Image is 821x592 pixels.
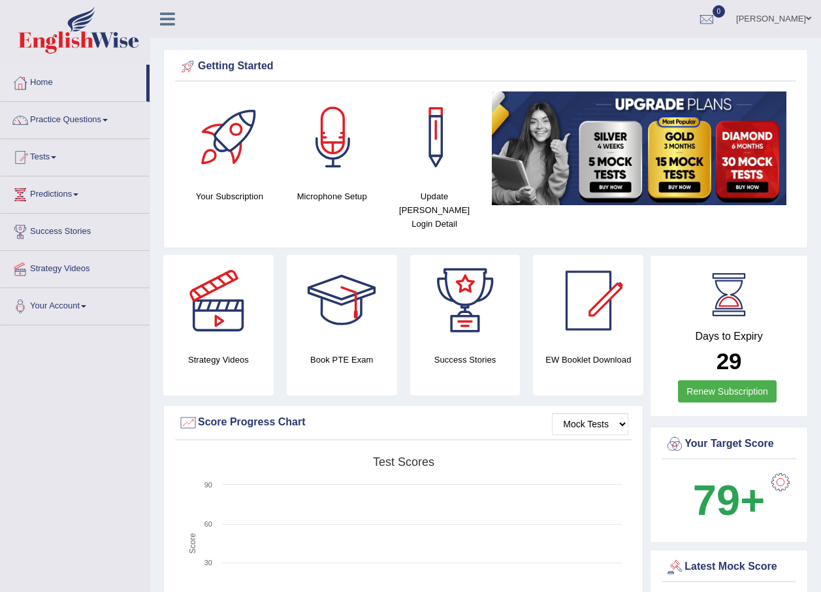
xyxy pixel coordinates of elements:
[1,102,150,135] a: Practice Questions
[188,533,197,554] tspan: Score
[678,380,777,403] a: Renew Subscription
[178,57,793,76] div: Getting Started
[492,91,786,205] img: small5.jpg
[533,353,643,367] h4: EW Booklet Download
[410,353,521,367] h4: Success Stories
[665,557,793,577] div: Latest Mock Score
[178,413,628,433] div: Score Progress Chart
[204,559,212,567] text: 30
[373,455,434,469] tspan: Test scores
[204,481,212,489] text: 90
[1,251,150,284] a: Strategy Videos
[665,331,793,342] h4: Days to Expiry
[665,435,793,454] div: Your Target Score
[163,353,274,367] h4: Strategy Videos
[204,520,212,528] text: 60
[1,176,150,209] a: Predictions
[693,476,765,524] b: 79+
[716,348,742,374] b: 29
[1,139,150,172] a: Tests
[1,288,150,321] a: Your Account
[287,189,377,203] h4: Microphone Setup
[390,189,479,231] h4: Update [PERSON_NAME] Login Detail
[1,214,150,246] a: Success Stories
[287,353,397,367] h4: Book PTE Exam
[185,189,274,203] h4: Your Subscription
[713,5,726,18] span: 0
[1,65,146,97] a: Home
